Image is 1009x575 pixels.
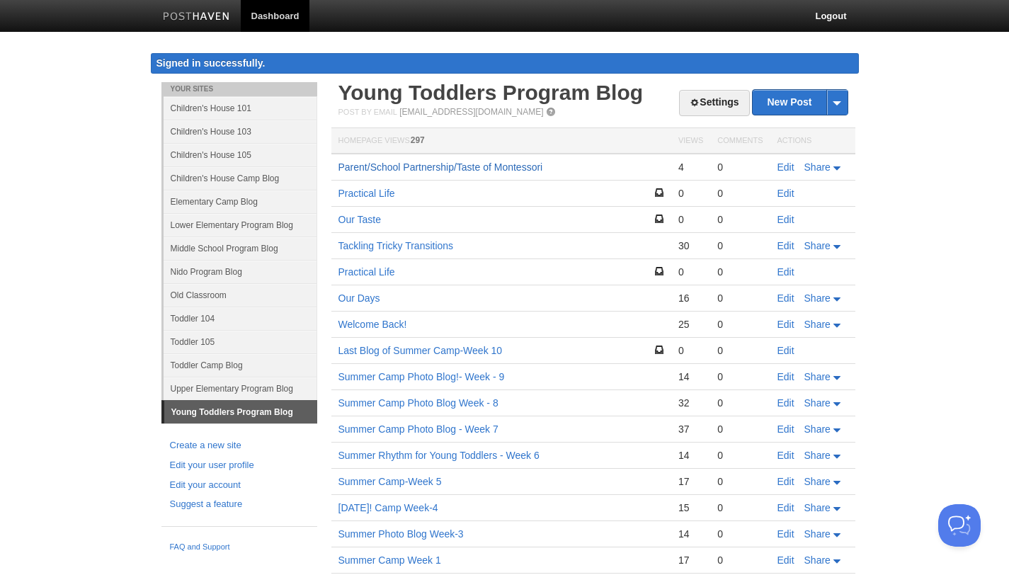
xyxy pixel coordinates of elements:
div: 0 [717,239,763,252]
a: Edit [777,240,794,251]
a: Summer Camp Week 1 [338,554,441,566]
div: 0 [678,213,703,226]
div: 0 [717,292,763,304]
div: 0 [717,397,763,409]
a: Edit [777,292,794,304]
a: Toddler Camp Blog [164,353,317,377]
span: Post by Email [338,108,397,116]
span: Share [804,528,831,540]
a: [EMAIL_ADDRESS][DOMAIN_NAME] [399,107,543,117]
span: Share [804,502,831,513]
span: Share [804,423,831,435]
div: 14 [678,370,703,383]
a: Toddler 105 [164,330,317,353]
a: Old Classroom [164,283,317,307]
a: Edit your account [170,478,309,493]
div: 17 [678,475,703,488]
a: Edit [777,423,794,435]
a: Edit [777,345,794,356]
a: Summer Camp Photo Blog Week - 8 [338,397,498,409]
div: 32 [678,397,703,409]
a: Edit [777,397,794,409]
li: Your Sites [161,82,317,96]
th: Actions [770,128,855,154]
span: Share [804,476,831,487]
span: Share [804,240,831,251]
a: Edit [777,188,794,199]
div: 30 [678,239,703,252]
a: Edit [777,371,794,382]
div: 16 [678,292,703,304]
div: 0 [717,266,763,278]
a: Create a new site [170,438,309,453]
a: FAQ and Support [170,541,309,554]
a: Summer Camp Photo Blog!- Week - 9 [338,371,505,382]
a: Practical Life [338,188,395,199]
div: 17 [678,554,703,567]
div: 0 [717,370,763,383]
a: Tackling Tricky Transitions [338,240,454,251]
a: Summer Photo Blog Week-3 [338,528,464,540]
span: Share [804,397,831,409]
a: Edit [777,554,794,566]
div: Signed in successfully. [151,53,859,74]
a: Edit [777,502,794,513]
a: Children's House 101 [164,96,317,120]
div: 0 [678,187,703,200]
div: 0 [717,554,763,567]
th: Comments [710,128,770,154]
div: 0 [717,501,763,514]
a: Children's House 103 [164,120,317,143]
div: 0 [717,213,763,226]
span: Share [804,292,831,304]
a: Edit your user profile [170,458,309,473]
a: Settings [679,90,749,116]
div: 0 [717,528,763,540]
a: Summer Rhythm for Young Toddlers - Week 6 [338,450,540,461]
span: 297 [411,135,425,145]
span: Share [804,161,831,173]
a: Welcome Back! [338,319,407,330]
a: Nido Program Blog [164,260,317,283]
div: 4 [678,161,703,173]
div: 15 [678,501,703,514]
div: 14 [678,449,703,462]
a: Young Toddlers Program Blog [338,81,644,104]
div: 37 [678,423,703,435]
div: 0 [717,344,763,357]
a: Edit [777,528,794,540]
div: 0 [717,187,763,200]
div: 0 [717,449,763,462]
div: 25 [678,318,703,331]
div: 0 [717,423,763,435]
a: Children's House 105 [164,143,317,166]
iframe: Help Scout Beacon - Open [938,504,981,547]
a: Parent/School Partnership/Taste of Montessori [338,161,543,173]
span: Share [804,554,831,566]
a: Our Taste [338,214,381,225]
div: 0 [678,344,703,357]
a: Upper Elementary Program Blog [164,377,317,400]
a: Edit [777,214,794,225]
a: Young Toddlers Program Blog [164,401,317,423]
a: Summer Camp-Week 5 [338,476,442,487]
span: Share [804,319,831,330]
div: 14 [678,528,703,540]
a: Edit [777,161,794,173]
a: Edit [777,450,794,461]
a: Edit [777,476,794,487]
a: New Post [753,90,847,115]
a: Lower Elementary Program Blog [164,213,317,237]
a: Edit [777,319,794,330]
a: Suggest a feature [170,497,309,512]
th: Homepage Views [331,128,671,154]
a: Children's House Camp Blog [164,166,317,190]
a: Last Blog of Summer Camp-Week 10 [338,345,503,356]
span: Share [804,371,831,382]
div: 0 [717,161,763,173]
a: Middle School Program Blog [164,237,317,260]
th: Views [671,128,710,154]
a: Edit [777,266,794,278]
a: Practical Life [338,266,395,278]
span: Share [804,450,831,461]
